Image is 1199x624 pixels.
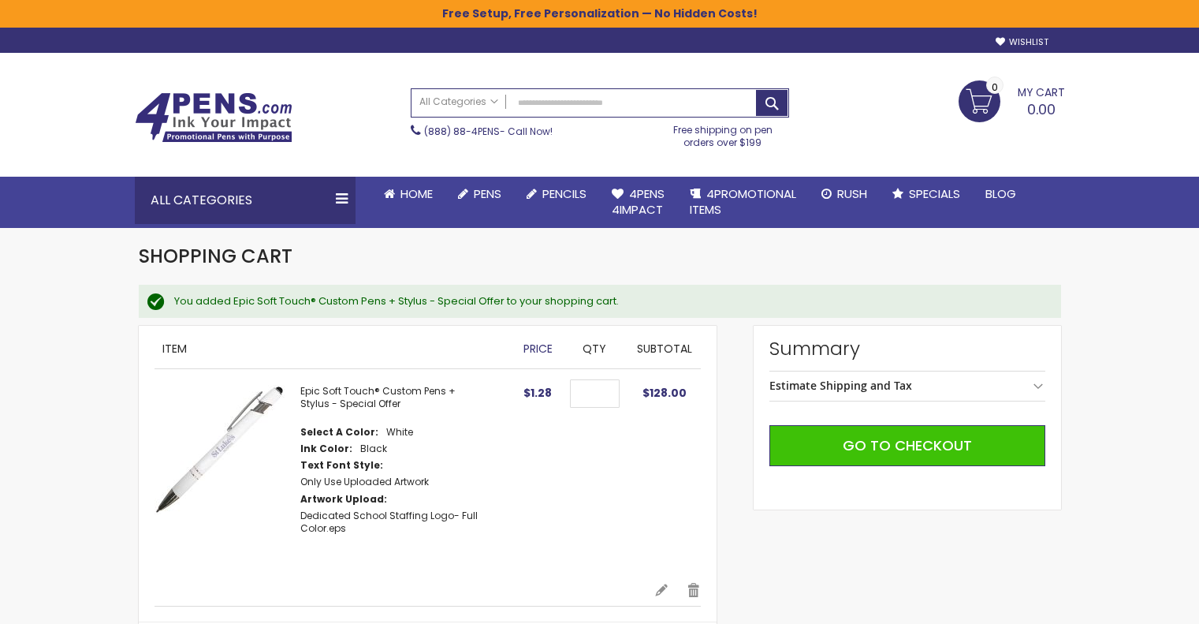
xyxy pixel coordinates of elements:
[992,80,998,95] span: 0
[523,385,552,401] span: $1.28
[523,341,553,357] span: Price
[642,385,687,401] span: $128.00
[300,426,378,439] dt: Select A Color
[174,294,1045,308] div: You added Epic Soft Touch® Custom Pens + Stylus - Special Offer to your shopping cart.
[837,185,867,202] span: Rush
[985,185,1016,202] span: Blog
[959,80,1065,120] a: 0.00 0
[973,177,1029,211] a: Blog
[909,185,960,202] span: Specials
[657,118,789,149] div: Free shipping on pen orders over $199
[599,177,677,228] a: 4Pens4impact
[514,177,599,211] a: Pencils
[411,89,506,115] a: All Categories
[155,385,285,515] img: 4P-MS8B-White
[690,185,796,218] span: 4PROMOTIONAL ITEMS
[445,177,514,211] a: Pens
[300,476,429,488] dd: Only Use Uploaded Artwork
[300,509,478,535] a: Dedicated School Staffing Logo- Full Color.eps
[809,177,880,211] a: Rush
[135,177,356,224] div: All Categories
[769,336,1045,361] strong: Summary
[300,459,383,472] dt: Text Font Style
[300,384,456,410] a: Epic Soft Touch® Custom Pens + Stylus - Special Offer
[583,341,606,357] span: Qty
[300,493,387,506] dt: Artwork Upload
[135,92,292,143] img: 4Pens Custom Pens and Promotional Products
[424,125,553,138] span: - Call Now!
[1027,99,1056,119] span: 0.00
[419,95,498,108] span: All Categories
[300,443,352,455] dt: Ink Color
[360,443,387,455] dd: Black
[880,177,973,211] a: Specials
[843,435,972,455] span: Go to Checkout
[139,243,292,269] span: Shopping Cart
[769,378,912,393] strong: Estimate Shipping and Tax
[612,185,665,218] span: 4Pens 4impact
[400,185,433,202] span: Home
[371,177,445,211] a: Home
[424,125,500,138] a: (888) 88-4PENS
[474,185,501,202] span: Pens
[637,341,692,357] span: Subtotal
[996,36,1048,48] a: Wishlist
[542,185,586,202] span: Pencils
[162,341,187,357] span: Item
[677,177,809,228] a: 4PROMOTIONALITEMS
[386,426,413,439] dd: White
[769,425,1045,466] button: Go to Checkout
[155,385,300,567] a: 4P-MS8B-White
